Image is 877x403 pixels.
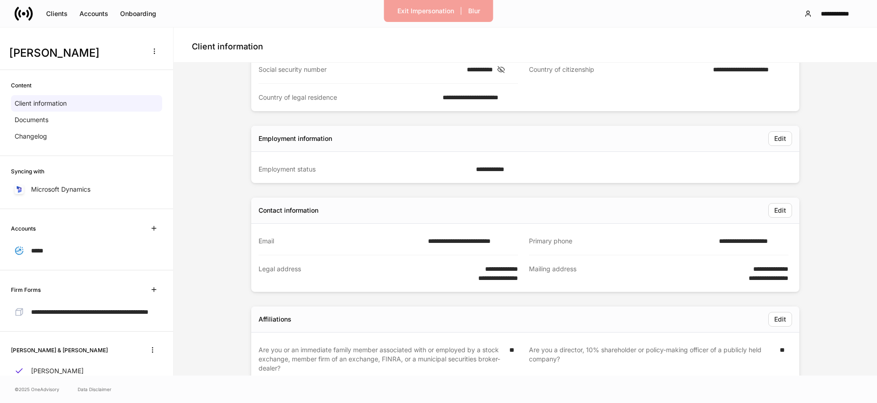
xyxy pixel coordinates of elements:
[15,99,67,108] p: Client information
[11,181,162,198] a: Microsoft Dynamics
[397,8,454,14] div: Exit Impersonation
[16,186,23,193] img: sIOyOZvWb5kUEAwh5D03bPzsWHrUXBSdsWHDhg8Ma8+nBQBvlija69eFAv+snJUCyn8AqO+ElBnIpgMAAAAASUVORK5CYII=
[462,4,486,18] button: Blur
[468,8,480,14] div: Blur
[529,345,774,373] div: Are you a director, 10% shareholder or policy-making officer of a publicly held company?
[259,345,504,373] div: Are you or an immediate family member associated with or employed by a stock exchange, member fir...
[529,65,708,75] div: Country of citizenship
[259,93,437,102] div: Country of legal residence
[774,135,786,142] div: Edit
[11,128,162,145] a: Changelog
[768,131,792,146] button: Edit
[11,112,162,128] a: Documents
[774,207,786,214] div: Edit
[259,206,318,215] div: Contact information
[259,264,452,283] div: Legal address
[31,185,90,194] p: Microsoft Dynamics
[259,165,470,174] div: Employment status
[529,236,713,246] div: Primary phone
[11,224,36,233] h6: Accounts
[11,285,41,294] h6: Firm Forms
[774,316,786,322] div: Edit
[529,264,722,283] div: Mailing address
[79,11,108,17] div: Accounts
[120,11,156,17] div: Onboarding
[31,366,84,376] p: [PERSON_NAME]
[15,132,47,141] p: Changelog
[78,386,111,393] a: Data Disclaimer
[259,65,461,74] div: Social security number
[114,6,162,21] button: Onboarding
[768,312,792,327] button: Edit
[259,315,291,324] div: Affiliations
[40,6,74,21] button: Clients
[9,46,141,60] h3: [PERSON_NAME]
[11,363,162,379] a: [PERSON_NAME]
[259,134,332,143] div: Employment information
[11,346,108,355] h6: [PERSON_NAME] & [PERSON_NAME]
[46,11,68,17] div: Clients
[391,4,460,18] button: Exit Impersonation
[11,95,162,112] a: Client information
[15,386,59,393] span: © 2025 OneAdvisory
[768,203,792,218] button: Edit
[192,41,263,52] h4: Client information
[15,115,48,124] p: Documents
[74,6,114,21] button: Accounts
[11,167,44,176] h6: Syncing with
[11,81,32,90] h6: Content
[259,236,423,246] div: Email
